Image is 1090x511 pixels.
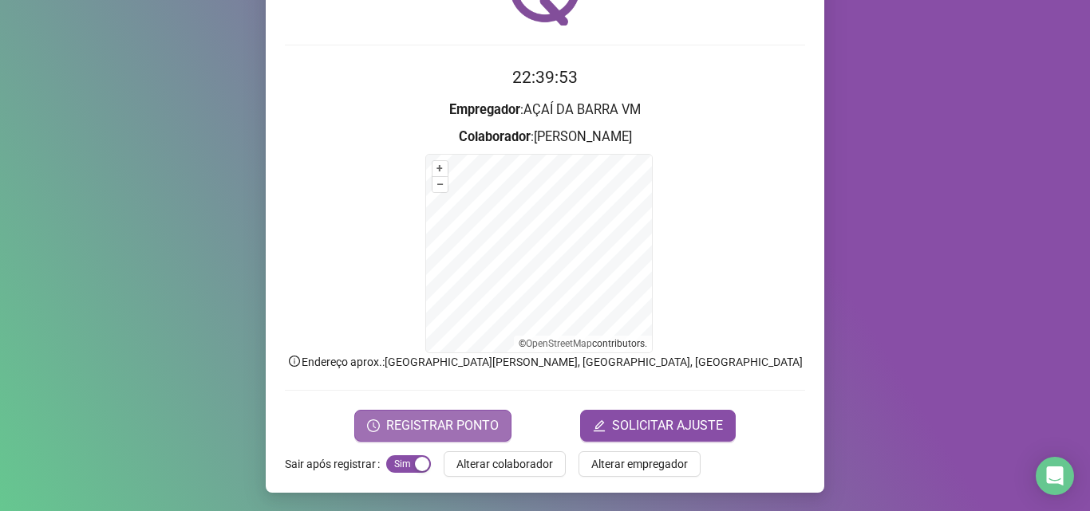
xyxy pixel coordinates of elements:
[432,177,448,192] button: –
[591,455,688,473] span: Alterar empregador
[287,354,302,368] span: info-circle
[459,129,531,144] strong: Colaborador
[285,127,805,147] h3: : [PERSON_NAME]
[432,161,448,176] button: +
[285,353,805,371] p: Endereço aprox. : [GEOGRAPHIC_DATA][PERSON_NAME], [GEOGRAPHIC_DATA], [GEOGRAPHIC_DATA]
[580,410,736,442] button: editSOLICITAR AJUSTE
[519,338,647,349] li: © contributors.
[526,338,592,349] a: OpenStreetMap
[285,451,386,477] label: Sair após registrar
[579,451,701,477] button: Alterar empregador
[612,416,723,435] span: SOLICITAR AJUSTE
[456,455,553,473] span: Alterar colaborador
[1036,457,1074,495] div: Open Intercom Messenger
[285,100,805,120] h3: : AÇAÍ DA BARRA VM
[367,419,380,432] span: clock-circle
[354,410,511,442] button: REGISTRAR PONTO
[593,419,606,432] span: edit
[512,68,578,87] time: 22:39:53
[444,451,566,477] button: Alterar colaborador
[449,102,520,117] strong: Empregador
[386,416,499,435] span: REGISTRAR PONTO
